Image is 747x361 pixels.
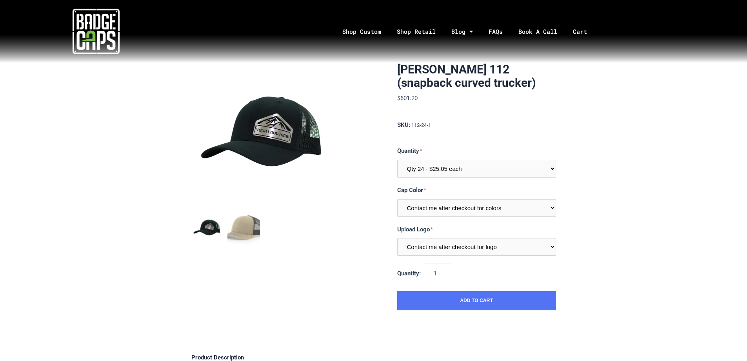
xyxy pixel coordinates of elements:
[73,8,120,55] img: badgecaps white logo with green acccent
[565,11,605,52] a: Cart
[334,11,389,52] a: Shop Custom
[191,354,556,361] h4: Product Description
[411,122,431,128] span: 112-24-1
[481,11,511,52] a: FAQs
[397,63,556,90] h1: [PERSON_NAME] 112 (snapback curved trucker)
[511,11,565,52] a: Book A Call
[389,11,443,52] a: Shop Retail
[191,212,224,245] img: BadgeCaps - Richardson 112
[397,185,556,195] label: Cap Color
[397,146,556,156] label: Quantity
[397,225,556,235] label: Upload Logo
[192,11,747,52] nav: Menu
[397,291,556,311] button: Add to Cart
[191,212,224,245] button: mark as featured image
[443,11,481,52] a: Blog
[397,270,421,277] span: Quantity:
[397,95,418,102] span: $601.20
[227,212,260,245] button: mark as featured image
[191,63,336,208] img: BadgeCaps - Richardson 112
[397,121,410,128] span: SKU:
